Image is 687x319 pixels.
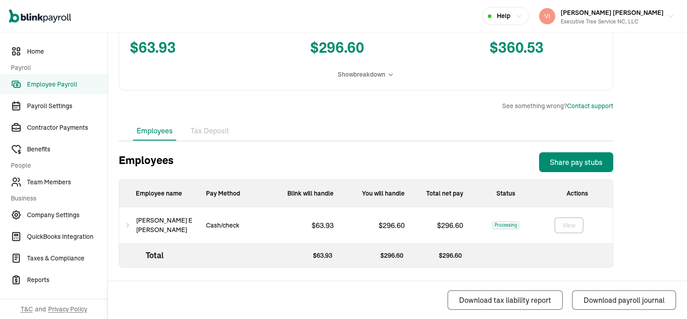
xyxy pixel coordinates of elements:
li: Employees [133,122,176,141]
p: $ 63.93 [304,220,341,231]
p: $ 63.93 [270,244,341,267]
p: $ 296.60 [341,244,412,267]
span: Team Members [27,178,107,187]
button: Help [482,7,529,25]
span: Business [11,194,102,203]
button: Download tax liability report [447,290,563,310]
p: Total [119,244,199,267]
div: Actions [541,180,613,207]
div: Download payroll journal [584,295,665,305]
p: Employee name [119,180,199,207]
span: Company Settings [27,210,107,220]
p: $ 296.60 [371,220,412,231]
span: Processing [492,221,519,229]
span: Help [497,11,510,21]
span: Benefits [27,145,107,154]
span: Show breakdown [338,70,385,79]
div: View [562,221,575,230]
p: $ 296.60 [412,244,471,267]
p: Blink will handle [270,180,341,207]
span: $ 360.53 [490,37,602,59]
span: [PERSON_NAME] [PERSON_NAME] [561,9,664,17]
span: Payroll Settings [27,101,107,111]
div: Status [470,180,541,207]
div: Executive Tree Service NC, LLC [561,18,664,26]
button: [PERSON_NAME] [PERSON_NAME]Executive Tree Service NC, LLC [535,5,678,27]
span: $ 63.93 [130,37,242,59]
div: Download tax liability report [459,295,551,305]
span: Home [27,47,107,56]
span: Employee Payroll [27,80,107,89]
div: Share pay stubs [550,157,602,168]
button: Share pay stubs [539,152,613,172]
nav: Global [9,3,71,29]
span: Reports [27,275,107,285]
span: Payroll [11,63,102,73]
p: Pay Method [199,180,270,207]
span: Contractor Payments [27,123,107,132]
button: Download payroll journal [572,290,676,310]
iframe: Chat Widget [642,276,687,319]
span: T&C [21,305,33,314]
span: People [11,161,102,170]
span: [PERSON_NAME] E [PERSON_NAME] [136,216,199,235]
span: See something wrong? [502,101,613,111]
div: You will handle [341,180,412,207]
button: Contact support [567,101,613,111]
span: $ 296.60 [310,37,423,59]
button: View [554,217,584,233]
span: Taxes & Compliance [27,254,107,263]
span: QuickBooks Integration [27,232,107,242]
span: Privacy Policy [48,305,87,314]
li: Tax Deposit [187,122,233,141]
p: $ 296.60 [430,220,463,231]
h3: Employees [119,152,174,172]
div: Total net pay [412,180,470,207]
p: Cash/check [199,221,246,230]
